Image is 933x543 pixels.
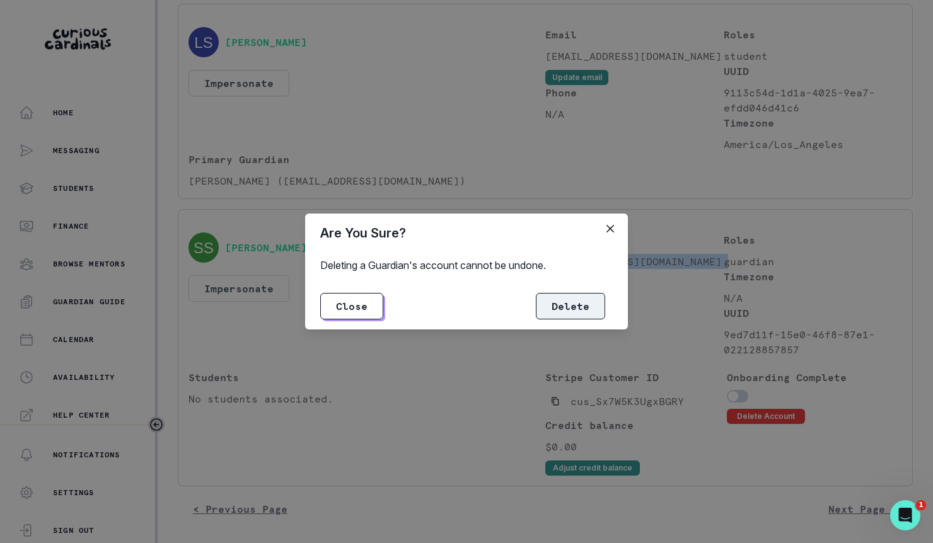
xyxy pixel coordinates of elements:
[320,293,383,319] button: Close
[916,500,926,510] span: 1
[320,258,613,273] p: Deleting a Guardian's account cannot be undone.
[600,219,620,239] button: Close
[890,500,920,530] iframe: Intercom live chat
[536,293,605,319] button: Delete
[305,214,628,253] header: Are You Sure?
